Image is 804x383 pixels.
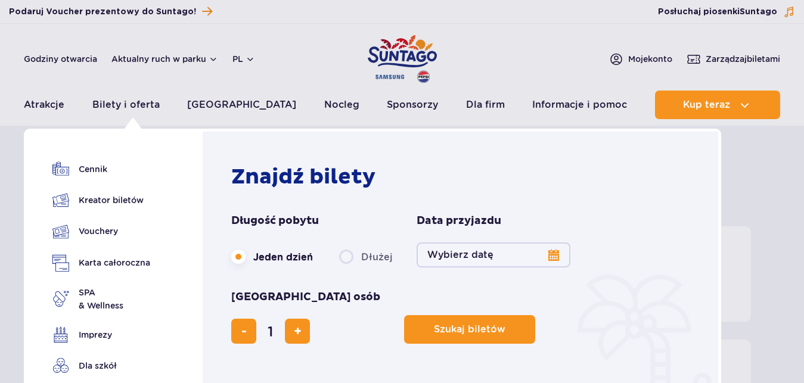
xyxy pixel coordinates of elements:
[706,53,780,65] span: Zarządzaj biletami
[92,91,160,119] a: Bilety i oferta
[231,214,696,344] form: Planowanie wizyty w Park of Poland
[339,244,393,269] label: Dłużej
[683,99,730,110] span: Kup teraz
[285,319,310,344] button: dodaj bilet
[404,315,535,344] button: Szukaj biletów
[231,319,256,344] button: usuń bilet
[24,53,97,65] a: Godziny otwarcia
[52,357,150,374] a: Dla szkół
[609,52,672,66] a: Mojekonto
[232,53,255,65] button: pl
[231,214,319,228] span: Długość pobytu
[434,324,505,335] span: Szukaj biletów
[187,91,296,119] a: [GEOGRAPHIC_DATA]
[466,91,505,119] a: Dla firm
[324,91,359,119] a: Nocleg
[417,214,501,228] span: Data przyjazdu
[52,326,150,343] a: Imprezy
[387,91,438,119] a: Sponsorzy
[52,223,150,240] a: Vouchery
[52,192,150,208] a: Kreator biletów
[52,286,150,312] a: SPA& Wellness
[111,54,218,64] button: Aktualny ruch w parku
[417,242,570,267] button: Wybierz datę
[256,317,285,345] input: liczba biletów
[24,91,64,119] a: Atrakcje
[687,52,780,66] a: Zarządzajbiletami
[532,91,627,119] a: Informacje i pomoc
[628,53,672,65] span: Moje konto
[52,161,150,178] a: Cennik
[231,164,375,190] strong: Znajdź bilety
[52,254,150,272] a: Karta całoroczna
[655,91,780,119] button: Kup teraz
[231,244,313,269] label: Jeden dzień
[79,286,123,312] span: SPA & Wellness
[231,290,380,304] span: [GEOGRAPHIC_DATA] osób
